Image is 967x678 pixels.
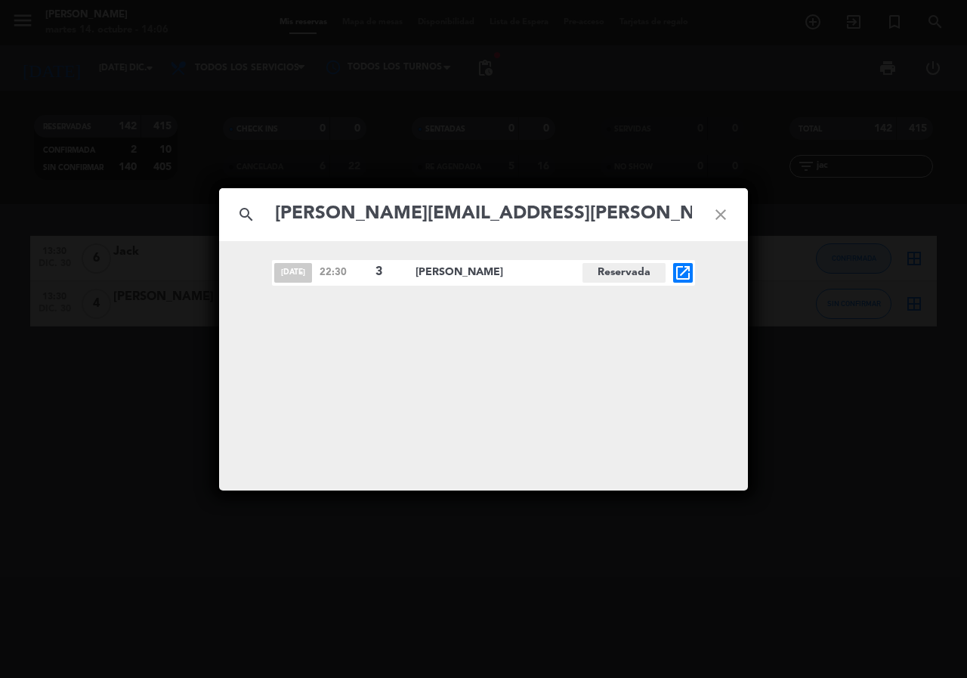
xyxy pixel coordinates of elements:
span: 22:30 [320,265,368,280]
i: close [694,187,748,242]
span: [PERSON_NAME] [416,264,582,281]
input: Buscar reservas [273,199,694,230]
span: Reservada [582,263,666,283]
span: [DATE] [274,263,312,283]
span: 3 [375,262,403,282]
i: open_in_new [674,264,692,282]
i: search [219,187,273,242]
